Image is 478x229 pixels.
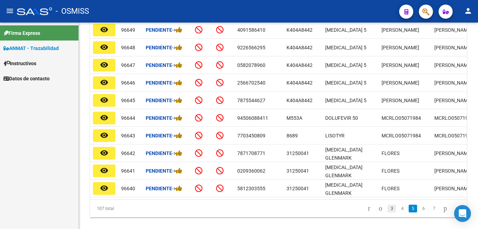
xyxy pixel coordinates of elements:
[56,4,89,19] span: - OSMISS
[287,62,313,68] span: K404A8442
[376,205,385,212] a: go to previous page
[382,115,421,121] span: MCRLO05071984
[365,205,373,212] a: go to first page
[100,131,108,140] mat-icon: remove_red_eye
[382,80,419,86] span: [PERSON_NAME]
[237,186,265,191] span: 5812303555
[388,205,396,212] a: 3
[100,96,108,104] mat-icon: remove_red_eye
[464,7,472,15] mat-icon: person
[4,44,59,52] span: ANMAT - Trazabilidad
[434,27,472,33] span: [PERSON_NAME]
[287,133,298,138] span: 8689
[237,80,265,86] span: 2566702540
[100,184,108,192] mat-icon: remove_red_eye
[408,203,418,215] li: page 5
[287,45,313,50] span: K404A8442
[382,98,419,103] span: [PERSON_NAME]
[454,205,471,222] div: Open Intercom Messenger
[146,62,172,68] strong: Pendiente
[325,98,366,103] span: [MEDICAL_DATA] 5
[325,80,366,86] span: [MEDICAL_DATA] 5
[237,133,265,138] span: 7703450809
[434,150,472,156] span: [PERSON_NAME]
[386,203,397,215] li: page 3
[90,200,164,217] div: 107 total
[172,186,182,191] span: ->
[237,27,265,33] span: 4091586410
[146,186,172,191] strong: Pendiente
[100,43,108,51] mat-icon: remove_red_eye
[121,133,135,138] span: 96643
[430,205,438,212] a: 7
[397,203,408,215] li: page 4
[382,186,400,191] span: FLORES
[325,115,358,121] span: DOLUFEVIR 50
[325,62,366,68] span: [MEDICAL_DATA] 5
[100,25,108,34] mat-icon: remove_red_eye
[418,203,429,215] li: page 6
[121,150,135,156] span: 96642
[121,62,135,68] span: 96647
[237,62,265,68] span: 0582078960
[325,45,366,50] span: [MEDICAL_DATA] 5
[237,168,265,174] span: 0209360062
[172,133,182,138] span: ->
[434,98,472,103] span: [PERSON_NAME]
[434,62,472,68] span: [PERSON_NAME]
[146,133,172,138] strong: Pendiente
[382,150,400,156] span: FLORES
[382,62,419,68] span: [PERSON_NAME]
[4,29,40,37] span: Firma Express
[237,115,268,121] span: 94506088411
[434,186,472,191] span: [PERSON_NAME]
[100,78,108,87] mat-icon: remove_red_eye
[382,45,419,50] span: [PERSON_NAME]
[172,80,182,86] span: ->
[287,115,302,121] span: M553A
[452,205,462,212] a: go to last page
[325,27,366,33] span: [MEDICAL_DATA] 5
[287,27,313,33] span: K404A8442
[287,150,309,156] span: 31250041
[434,45,472,50] span: [PERSON_NAME]
[419,205,428,212] a: 6
[287,98,313,103] span: K404A8442
[172,168,182,174] span: ->
[121,115,135,121] span: 96644
[100,113,108,122] mat-icon: remove_red_eye
[434,80,472,86] span: [PERSON_NAME]
[121,168,135,174] span: 96641
[121,45,135,50] span: 96648
[146,80,172,86] strong: Pendiente
[325,165,363,178] span: [MEDICAL_DATA] GLENMARK
[382,168,400,174] span: FLORES
[146,98,172,103] strong: Pendiente
[287,168,309,174] span: 31250041
[146,150,172,156] strong: Pendiente
[172,27,182,33] span: ->
[121,80,135,86] span: 96646
[121,27,135,33] span: 96649
[100,149,108,157] mat-icon: remove_red_eye
[429,203,439,215] li: page 7
[398,205,407,212] a: 4
[434,115,474,121] span: MCRLO05071984
[100,166,108,175] mat-icon: remove_red_eye
[325,133,345,138] span: LISOTYR
[382,27,419,33] span: [PERSON_NAME]
[325,147,363,161] span: [MEDICAL_DATA] GLENMARK
[146,45,172,50] strong: Pendiente
[172,115,182,121] span: ->
[325,182,363,196] span: [MEDICAL_DATA] GLENMARK
[172,150,182,156] span: ->
[146,115,172,121] strong: Pendiente
[146,27,172,33] strong: Pendiente
[409,205,417,212] a: 5
[237,150,265,156] span: 7871708771
[237,98,265,103] span: 7875544627
[287,80,313,86] span: K404A8442
[121,186,135,191] span: 96640
[6,7,14,15] mat-icon: menu
[237,45,265,50] span: 9226566295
